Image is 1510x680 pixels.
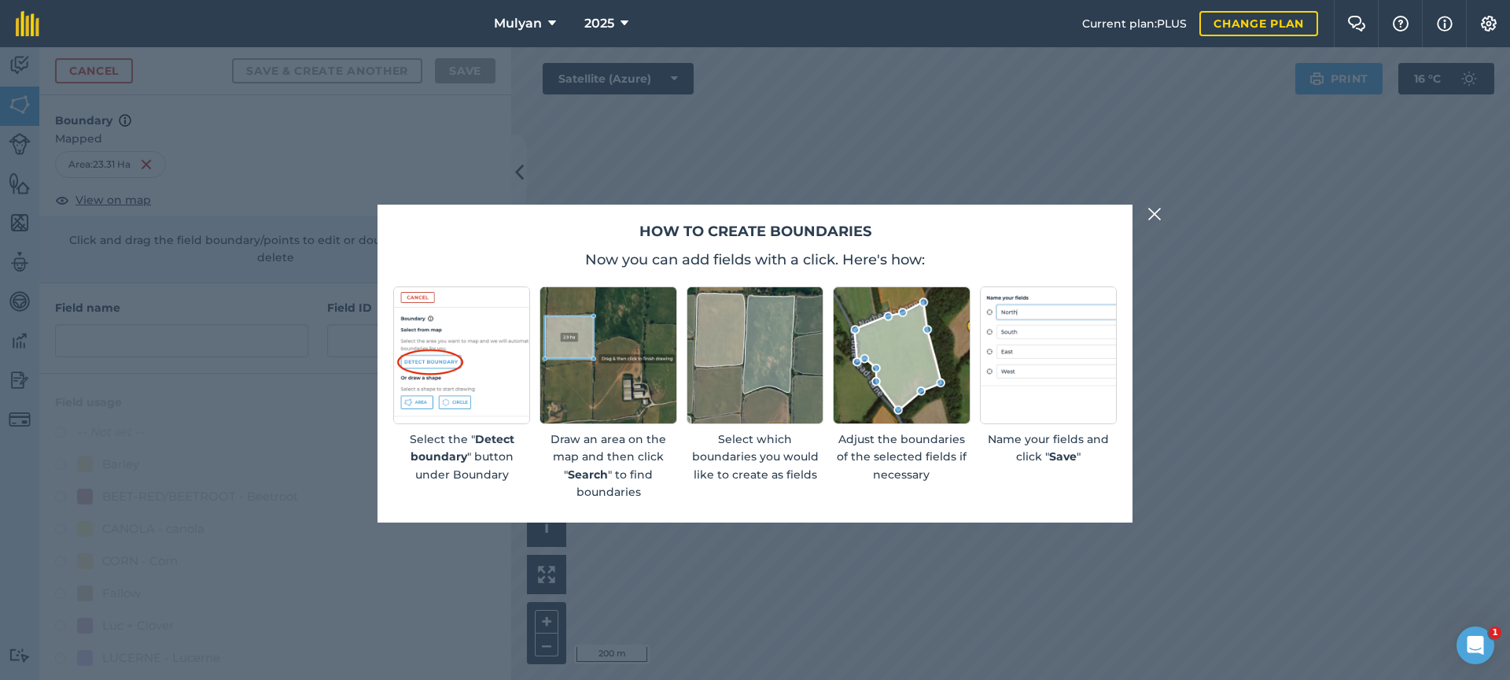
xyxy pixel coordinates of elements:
span: 2025 [584,14,614,33]
img: Screenshot of selected fields [687,286,823,423]
img: A question mark icon [1391,16,1410,31]
h2: How to create boundaries [393,220,1117,243]
img: A cog icon [1479,16,1498,31]
p: Adjust the boundaries of the selected fields if necessary [833,431,970,483]
span: Current plan : PLUS [1082,15,1187,32]
img: fieldmargin Logo [16,11,39,36]
img: Screenshot of detect boundary button [393,286,530,423]
p: Select which boundaries you would like to create as fields [687,431,823,483]
img: svg+xml;base64,PHN2ZyB4bWxucz0iaHR0cDovL3d3dy53My5vcmcvMjAwMC9zdmciIHdpZHRoPSIyMiIgaGVpZ2h0PSIzMC... [1147,205,1162,224]
img: Screenshot of an rectangular area drawn on a map [540,286,676,423]
p: Name your fields and click " " [980,431,1117,466]
strong: Save [1049,449,1077,464]
span: 1 [1489,626,1501,639]
iframe: Intercom live chat [1457,626,1494,664]
a: Change plan [1199,11,1318,36]
span: Mulyan [494,14,542,33]
img: Two speech bubbles overlapping with the left bubble in the forefront [1347,16,1366,31]
p: Draw an area on the map and then click " " to find boundaries [540,431,676,501]
p: Now you can add fields with a click. Here's how: [393,249,1117,271]
p: Select the " " button under Boundary [393,431,530,483]
img: placeholder [980,286,1117,423]
strong: Search [568,468,608,482]
img: svg+xml;base64,PHN2ZyB4bWxucz0iaHR0cDovL3d3dy53My5vcmcvMjAwMC9zdmciIHdpZHRoPSIxNyIgaGVpZ2h0PSIxNy... [1437,14,1453,33]
img: Screenshot of an editable boundary [833,286,970,423]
